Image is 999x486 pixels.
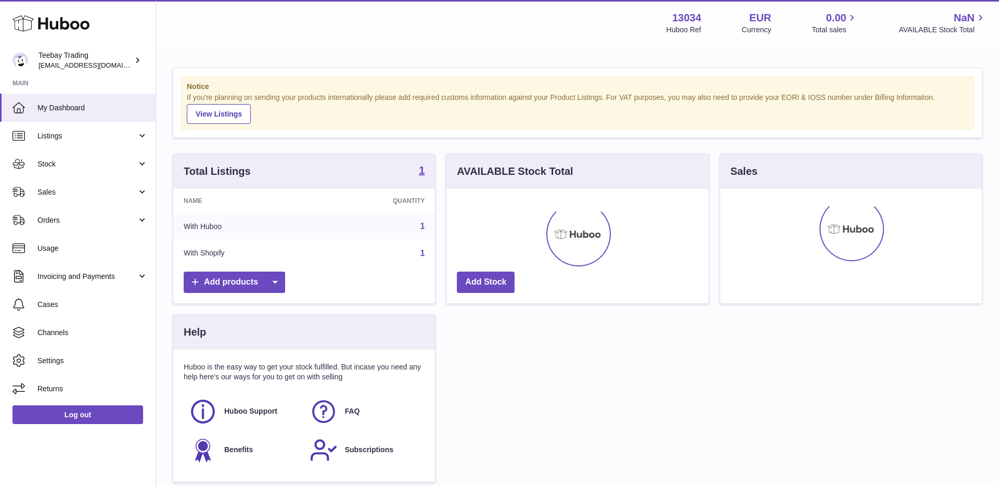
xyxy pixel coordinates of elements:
[37,159,137,169] span: Stock
[420,249,425,258] a: 1
[37,384,148,394] span: Returns
[749,11,771,25] strong: EUR
[37,131,137,141] span: Listings
[37,187,137,197] span: Sales
[899,11,987,35] a: NaN AVAILABLE Stock Total
[184,272,285,293] a: Add products
[173,240,314,267] td: With Shopify
[184,325,206,339] h3: Help
[187,82,968,92] strong: Notice
[419,165,425,175] strong: 1
[37,272,137,282] span: Invoicing and Payments
[457,164,573,178] h3: AVAILABLE Stock Total
[187,104,251,124] a: View Listings
[39,61,153,69] span: [EMAIL_ADDRESS][DOMAIN_NAME]
[224,406,277,416] span: Huboo Support
[12,53,28,68] img: info@proberine.com
[420,222,425,231] a: 1
[173,189,314,213] th: Name
[184,164,251,178] h3: Total Listings
[184,362,425,382] p: Huboo is the easy way to get your stock fulfilled. But incase you need any help here's our ways f...
[189,436,299,464] a: Benefits
[37,103,148,113] span: My Dashboard
[12,405,143,424] a: Log out
[419,165,425,177] a: 1
[672,11,701,25] strong: 13034
[345,445,393,455] span: Subscriptions
[899,25,987,35] span: AVAILABLE Stock Total
[826,11,847,25] span: 0.00
[310,398,420,426] a: FAQ
[37,300,148,310] span: Cases
[37,215,137,225] span: Orders
[667,25,701,35] div: Huboo Ref
[37,244,148,253] span: Usage
[187,93,968,124] div: If you're planning on sending your products internationally please add required customs informati...
[812,11,858,35] a: 0.00 Total sales
[310,436,420,464] a: Subscriptions
[742,25,772,35] div: Currency
[954,11,975,25] span: NaN
[457,272,515,293] a: Add Stock
[224,445,253,455] span: Benefits
[37,356,148,366] span: Settings
[189,398,299,426] a: Huboo Support
[314,189,435,213] th: Quantity
[39,50,132,70] div: Teebay Trading
[812,25,858,35] span: Total sales
[731,164,758,178] h3: Sales
[173,213,314,240] td: With Huboo
[37,328,148,338] span: Channels
[345,406,360,416] span: FAQ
